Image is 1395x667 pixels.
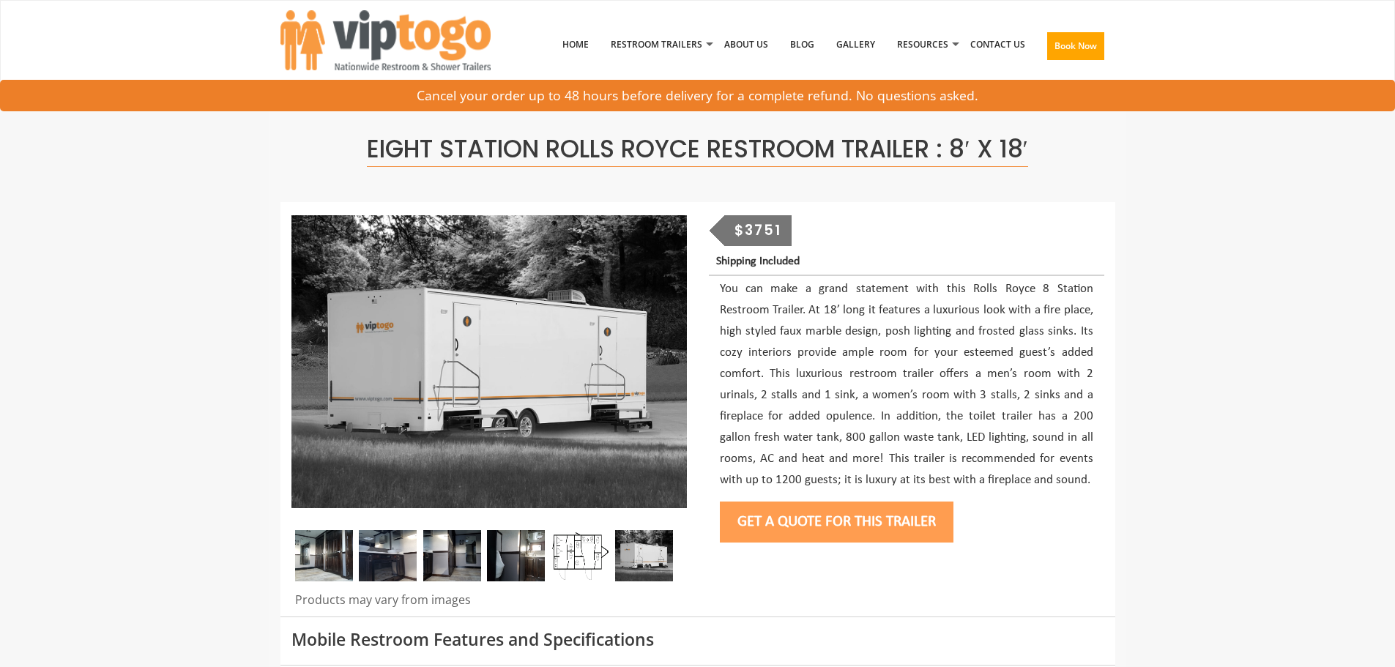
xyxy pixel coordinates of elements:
[724,215,792,246] div: $3751
[291,215,687,508] img: An image of 8 station shower outside view
[291,630,1104,649] h3: Mobile Restroom Features and Specifications
[423,530,481,581] img: Inside of Eight Station Rolls Royce trailer with doors and sinks
[359,530,417,581] img: An Inside view of Eight station Rolls Royce with Two sinks and mirror
[615,530,673,581] img: An image of 8 station shower outside view
[886,7,959,83] a: Resources
[295,530,353,581] img: Rolls Royce 8 station trailer
[487,530,545,581] img: Inside view of Eight Station Rolls Royce with Sinks and Urinal
[959,7,1036,83] a: Contact Us
[825,7,886,83] a: Gallery
[600,7,713,83] a: Restroom Trailers
[713,7,779,83] a: About Us
[1047,32,1104,60] button: Book Now
[716,252,1104,272] p: Shipping Included
[720,502,953,543] button: Get a Quote for this Trailer
[551,7,600,83] a: Home
[280,10,491,70] img: VIPTOGO
[551,530,609,581] img: Floor Plan of 8 station restroom with sink and toilet
[291,592,687,616] div: Products may vary from images
[720,279,1093,491] p: You can make a grand statement with this Rolls Royce 8 Station Restroom Trailer. At 18’ long it f...
[779,7,825,83] a: Blog
[367,132,1027,167] span: Eight Station Rolls Royce Restroom Trailer : 8′ x 18′
[720,514,953,529] a: Get a Quote for this Trailer
[1036,7,1115,92] a: Book Now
